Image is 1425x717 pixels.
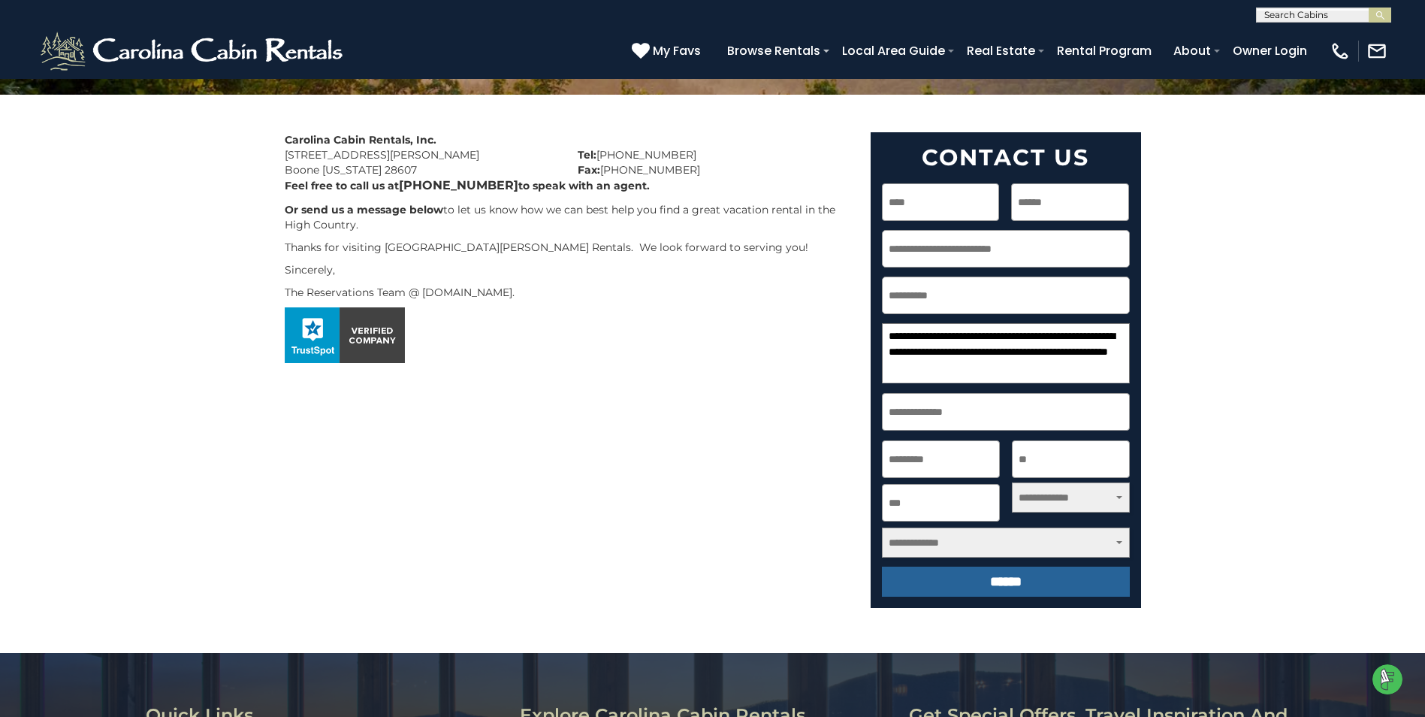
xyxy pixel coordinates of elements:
[273,132,566,177] div: [STREET_ADDRESS][PERSON_NAME] Boone [US_STATE] 28607
[285,179,399,192] b: Feel free to call us at
[882,144,1130,171] h2: Contact Us
[835,38,953,64] a: Local Area Guide
[1366,41,1387,62] img: mail-regular-white.png
[285,203,443,216] b: Or send us a message below
[653,41,701,60] span: My Favs
[285,262,848,277] p: Sincerely,
[578,163,600,177] strong: Fax:
[399,178,518,192] b: [PHONE_NUMBER]
[1166,38,1218,64] a: About
[518,179,650,192] b: to speak with an agent.
[1225,38,1315,64] a: Owner Login
[578,148,596,162] strong: Tel:
[285,133,436,147] strong: Carolina Cabin Rentals, Inc.
[285,307,405,363] img: seal_horizontal.png
[285,240,848,255] p: Thanks for visiting [GEOGRAPHIC_DATA][PERSON_NAME] Rentals. We look forward to serving you!
[566,132,859,177] div: [PHONE_NUMBER] [PHONE_NUMBER]
[720,38,828,64] a: Browse Rentals
[1330,41,1351,62] img: phone-regular-white.png
[285,285,848,300] p: The Reservations Team @ [DOMAIN_NAME].
[959,38,1043,64] a: Real Estate
[632,41,705,61] a: My Favs
[1049,38,1159,64] a: Rental Program
[38,29,349,74] img: White-1-2.png
[285,202,848,232] p: to let us know how we can best help you find a great vacation rental in the High Country.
